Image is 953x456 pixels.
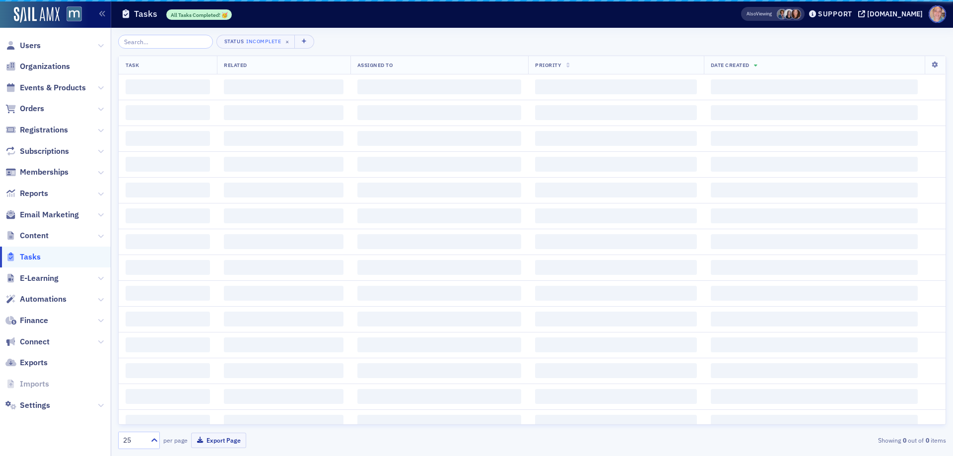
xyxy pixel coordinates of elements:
[357,183,522,197] span: ‌
[711,208,918,223] span: ‌
[357,286,522,301] span: ‌
[357,337,522,352] span: ‌
[20,294,67,305] span: Automations
[224,234,343,249] span: ‌
[5,188,48,199] a: Reports
[711,62,749,68] span: Date Created
[126,157,210,172] span: ‌
[20,103,44,114] span: Orders
[535,363,696,378] span: ‌
[283,37,292,46] span: ×
[747,10,756,17] div: Also
[20,230,49,241] span: Content
[20,146,69,157] span: Subscriptions
[20,252,41,262] span: Tasks
[747,10,772,17] span: Viewing
[224,131,343,146] span: ‌
[677,436,946,445] div: Showing out of items
[357,260,522,275] span: ‌
[163,436,188,445] label: per page
[535,337,696,352] span: ‌
[535,260,696,275] span: ‌
[5,252,41,262] a: Tasks
[357,389,522,404] span: ‌
[224,62,247,68] span: Related
[711,415,918,430] span: ‌
[20,188,48,199] span: Reports
[126,312,210,326] span: ‌
[711,105,918,120] span: ‌
[901,436,908,445] strong: 0
[224,389,343,404] span: ‌
[20,273,59,284] span: E-Learning
[5,400,50,411] a: Settings
[60,6,82,23] a: View Homepage
[224,79,343,94] span: ‌
[535,208,696,223] span: ‌
[711,337,918,352] span: ‌
[20,61,70,72] span: Organizations
[357,131,522,146] span: ‌
[5,103,44,114] a: Orders
[126,286,210,301] span: ‌
[711,234,918,249] span: ‌
[711,260,918,275] span: ‌
[924,436,931,445] strong: 0
[20,40,41,51] span: Users
[867,9,923,18] div: [DOMAIN_NAME]
[858,10,926,17] button: [DOMAIN_NAME]
[224,337,343,352] span: ‌
[191,433,246,448] button: Export Page
[224,286,343,301] span: ‌
[357,62,393,68] span: Assigned To
[535,415,696,430] span: ‌
[126,260,210,275] span: ‌
[535,62,561,68] span: Priority
[126,131,210,146] span: ‌
[126,337,210,352] span: ‌
[126,208,210,223] span: ‌
[20,336,50,347] span: Connect
[357,208,522,223] span: ‌
[535,79,696,94] span: ‌
[216,35,296,49] button: Statusincomplete×
[20,357,48,368] span: Exports
[357,105,522,120] span: ‌
[5,167,68,178] a: Memberships
[123,435,145,446] div: 25
[791,9,801,19] span: Natalie Antonakas
[357,363,522,378] span: ‌
[20,82,86,93] span: Events & Products
[224,260,343,275] span: ‌
[818,9,852,18] div: Support
[711,286,918,301] span: ‌
[14,7,60,23] img: SailAMX
[929,5,946,23] span: Profile
[134,8,157,20] h1: Tasks
[126,105,210,120] span: ‌
[711,131,918,146] span: ‌
[5,294,67,305] a: Automations
[224,415,343,430] span: ‌
[224,105,343,120] span: ‌
[535,234,696,249] span: ‌
[126,363,210,378] span: ‌
[711,79,918,94] span: ‌
[777,9,787,19] span: Chris Dougherty
[711,312,918,326] span: ‌
[224,183,343,197] span: ‌
[711,363,918,378] span: ‌
[535,312,696,326] span: ‌
[126,79,210,94] span: ‌
[5,336,50,347] a: Connect
[5,61,70,72] a: Organizations
[535,105,696,120] span: ‌
[5,40,41,51] a: Users
[535,157,696,172] span: ‌
[20,379,49,390] span: Imports
[535,389,696,404] span: ‌
[357,79,522,94] span: ‌
[357,415,522,430] span: ‌
[246,37,281,47] div: incomplete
